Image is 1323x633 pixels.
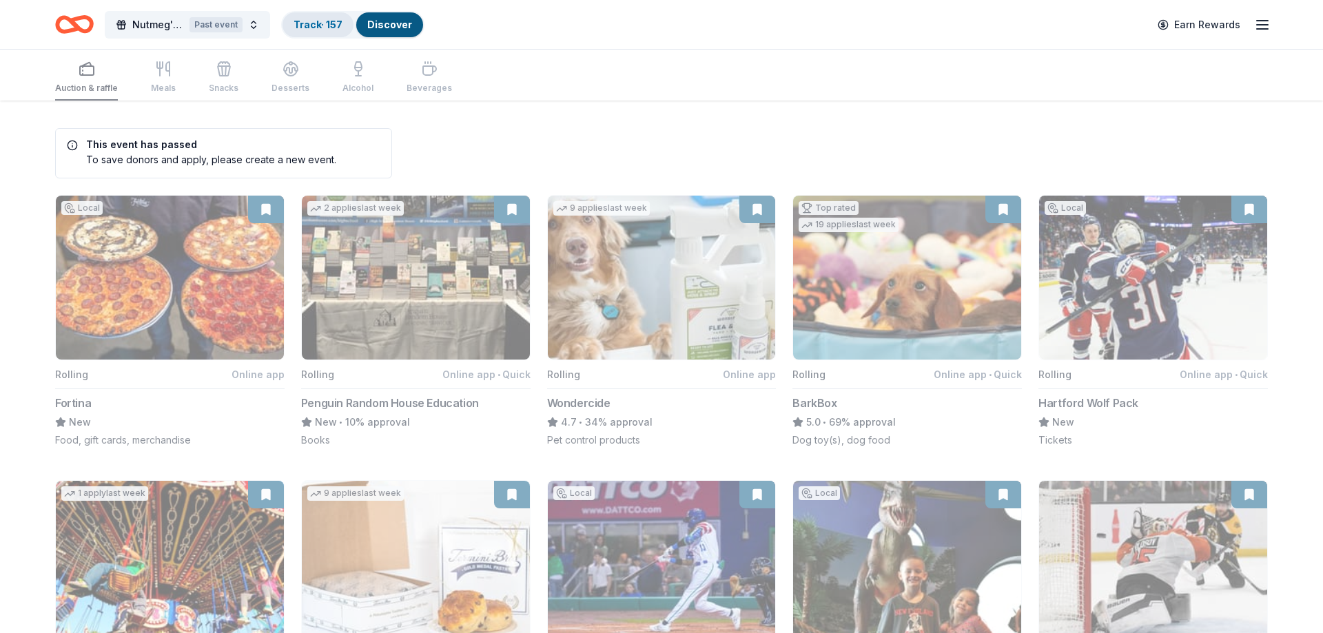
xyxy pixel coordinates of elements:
[55,8,94,41] a: Home
[55,195,285,447] button: Image for FortinaLocalRollingOnline appFortinaNewFood, gift cards, merchandise
[67,140,336,149] h5: This event has passed
[367,19,412,30] a: Discover
[132,17,184,33] span: Nutmeg's Lucky 13 Anniversary Event
[294,19,342,30] a: Track· 157
[1149,12,1249,37] a: Earn Rewards
[189,17,243,32] div: Past event
[301,195,531,447] button: Image for Penguin Random House Education2 applieslast weekRollingOnline app•QuickPenguin Random H...
[105,11,270,39] button: Nutmeg's Lucky 13 Anniversary EventPast event
[281,11,424,39] button: Track· 157Discover
[1038,195,1268,447] button: Image for Hartford Wolf PackLocalRollingOnline app•QuickHartford Wolf PackNewTickets
[547,195,777,447] button: Image for Wondercide9 applieslast weekRollingOnline appWondercide4.7•34% approvalPet control prod...
[67,152,336,167] div: To save donors and apply, please create a new event.
[792,195,1022,447] button: Image for BarkBoxTop rated19 applieslast weekRollingOnline app•QuickBarkBox5.0•69% approvalDog to...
